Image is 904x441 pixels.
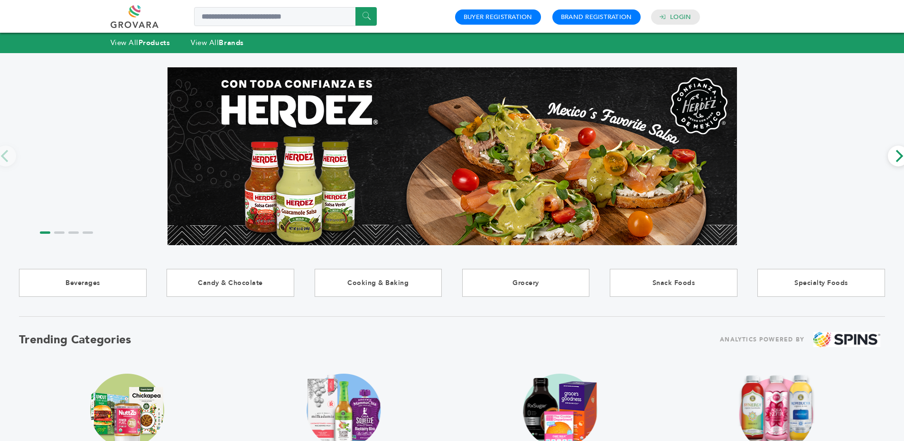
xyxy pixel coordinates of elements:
li: Page dot 3 [68,231,79,234]
span: ANALYTICS POWERED BY [720,334,804,346]
a: Specialty Foods [757,269,885,297]
h2: Trending Categories [19,332,131,348]
a: Cooking & Baking [315,269,442,297]
strong: Products [139,38,170,47]
a: Buyer Registration [464,13,532,21]
input: Search a product or brand... [194,7,377,26]
img: Marketplace Top Banner 1 [168,67,737,245]
strong: Brands [219,38,243,47]
li: Page dot 1 [40,231,50,234]
li: Page dot 4 [83,231,93,234]
a: Grocery [462,269,590,297]
a: Beverages [19,269,147,297]
a: View AllProducts [111,38,170,47]
li: Page dot 2 [54,231,65,234]
a: Login [670,13,691,21]
a: Candy & Chocolate [167,269,294,297]
a: Snack Foods [610,269,737,297]
img: spins.png [813,332,880,348]
a: View AllBrands [191,38,244,47]
a: Brand Registration [561,13,632,21]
